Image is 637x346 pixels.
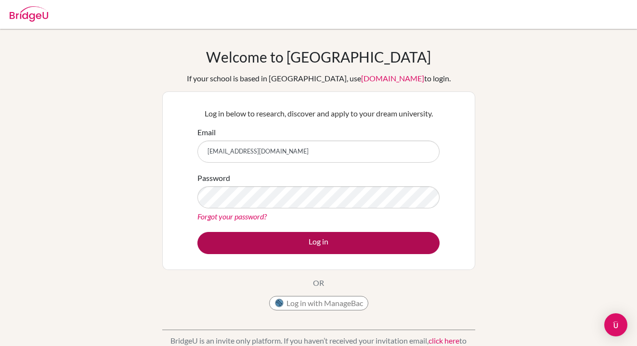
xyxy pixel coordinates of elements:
[313,277,324,289] p: OR
[206,48,431,65] h1: Welcome to [GEOGRAPHIC_DATA]
[197,172,230,184] label: Password
[604,313,627,336] div: Open Intercom Messenger
[197,212,267,221] a: Forgot your password?
[429,336,459,345] a: click here
[197,108,440,119] p: Log in below to research, discover and apply to your dream university.
[187,73,451,84] div: If your school is based in [GEOGRAPHIC_DATA], use to login.
[197,232,440,254] button: Log in
[197,127,216,138] label: Email
[269,296,368,310] button: Log in with ManageBac
[10,6,48,22] img: Bridge-U
[361,74,424,83] a: [DOMAIN_NAME]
